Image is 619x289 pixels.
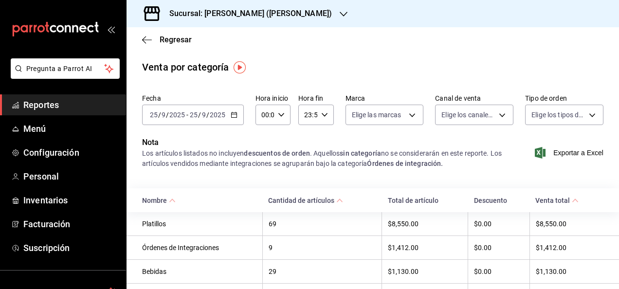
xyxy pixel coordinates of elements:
[23,98,118,111] span: Reportes
[201,111,206,119] input: --
[441,110,495,120] span: Elige los canales de venta
[169,111,185,119] input: ----
[7,71,120,81] a: Pregunta a Parrot AI
[23,241,118,254] span: Suscripción
[268,197,334,204] div: Cantidad de artículos
[23,122,118,135] span: Menú
[142,197,167,204] div: Nombre
[388,268,462,275] div: $1,130.00
[23,194,118,207] span: Inventarios
[206,111,209,119] span: /
[346,95,424,102] label: Marca
[244,149,310,157] strong: descuentos de orden
[234,61,246,73] img: Tooltip marker
[160,35,192,44] span: Regresar
[388,197,462,204] div: Total de artículo
[352,110,401,120] span: Elige las marcas
[142,268,256,275] div: Bebidas
[158,111,161,119] span: /
[142,137,509,148] p: Nota
[142,244,256,252] div: Órdenes de Integraciones
[23,217,118,231] span: Facturación
[166,111,169,119] span: /
[107,25,115,33] button: open_drawer_menu
[142,197,176,204] span: Nombre
[142,95,244,102] label: Fecha
[388,244,462,252] div: $1,412.00
[269,220,376,228] div: 69
[268,197,343,204] span: Cantidad de artículos
[11,58,120,79] button: Pregunta a Parrot AI
[142,220,256,228] div: Platillos
[298,95,333,102] label: Hora fin
[209,111,226,119] input: ----
[162,8,332,19] h3: Sucursal: [PERSON_NAME] ([PERSON_NAME])
[142,148,509,169] div: Los artículos listados no incluyen . Aquellos no se considerarán en este reporte. Los artículos v...
[535,197,570,204] div: Venta total
[269,268,376,275] div: 29
[474,220,524,228] div: $0.00
[474,197,524,204] div: Descuento
[23,146,118,159] span: Configuración
[142,35,192,44] button: Regresar
[161,111,166,119] input: --
[23,170,118,183] span: Personal
[537,147,603,159] button: Exportar a Excel
[525,95,603,102] label: Tipo de orden
[255,95,291,102] label: Hora inicio
[269,244,376,252] div: 9
[435,95,513,102] label: Canal de venta
[142,60,229,74] div: Venta por categoría
[198,111,201,119] span: /
[535,197,579,204] span: Venta total
[149,111,158,119] input: --
[536,244,603,252] div: $1,412.00
[26,64,105,74] span: Pregunta a Parrot AI
[340,149,381,157] strong: sin categoría
[474,244,524,252] div: $0.00
[536,220,603,228] div: $8,550.00
[367,160,443,167] strong: Órdenes de integración.
[536,268,603,275] div: $1,130.00
[388,220,462,228] div: $8,550.00
[531,110,585,120] span: Elige los tipos de orden
[189,111,198,119] input: --
[186,111,188,119] span: -
[474,268,524,275] div: $0.00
